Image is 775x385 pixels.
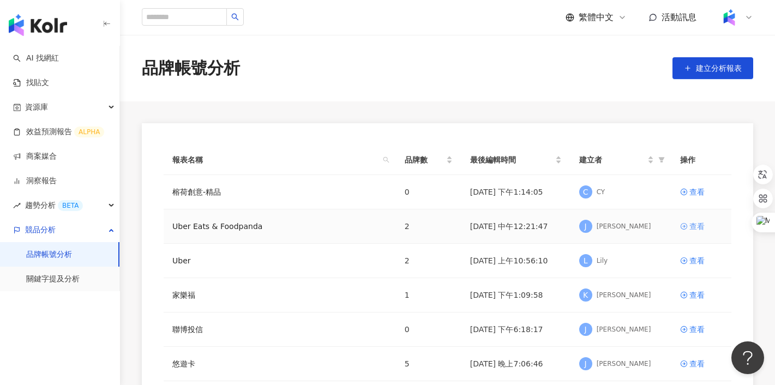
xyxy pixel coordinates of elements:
span: search [383,157,389,163]
span: 繁體中文 [579,11,614,23]
div: 查看 [689,323,705,335]
a: 找貼文 [13,77,49,88]
td: [DATE] 下午1:14:05 [461,175,570,209]
span: K [583,289,588,301]
th: 操作 [671,145,731,175]
div: [PERSON_NAME] [597,359,651,369]
iframe: Help Scout Beacon - Open [731,341,764,374]
span: 建立分析報表 [696,64,742,73]
span: J [585,220,587,232]
td: 5 [396,347,461,381]
span: J [585,358,587,370]
span: search [381,152,392,168]
td: 2 [396,209,461,244]
span: L [584,255,588,267]
a: searchAI 找網紅 [13,53,59,64]
span: 活動訊息 [662,12,696,22]
a: 查看 [680,358,723,370]
div: [PERSON_NAME] [597,222,651,231]
td: [DATE] 下午6:18:17 [461,312,570,347]
span: 建立者 [579,154,645,166]
span: filter [656,152,667,168]
div: BETA [58,200,83,211]
div: [PERSON_NAME] [597,325,651,334]
span: filter [658,157,665,163]
div: CY [597,188,605,197]
button: 建立分析報表 [672,57,753,79]
a: 查看 [680,186,723,198]
td: 2 [396,244,461,278]
td: [DATE] 中午12:21:47 [461,209,570,244]
span: C [583,186,588,198]
span: 品牌數 [405,154,444,166]
span: 趨勢分析 [25,193,83,218]
div: [PERSON_NAME] [597,291,651,300]
img: Kolr%20app%20icon%20%281%29.png [719,7,740,28]
span: 競品分析 [25,218,56,242]
span: search [231,13,239,21]
div: 查看 [689,255,705,267]
td: 0 [396,175,461,209]
td: 0 [396,312,461,347]
a: 聯博投信 [172,323,203,335]
a: 品牌帳號分析 [26,249,72,260]
span: 資源庫 [25,95,48,119]
div: 查看 [689,289,705,301]
a: 悠遊卡 [172,358,195,370]
td: [DATE] 上午10:56:10 [461,244,570,278]
a: 商案媒合 [13,151,57,162]
span: J [585,323,587,335]
td: [DATE] 晚上7:06:46 [461,347,570,381]
a: 查看 [680,255,723,267]
th: 最後編輯時間 [461,145,570,175]
span: rise [13,202,21,209]
a: Uber [172,255,191,267]
a: Uber Eats & Foodpanda [172,220,262,232]
a: 洞察報告 [13,176,57,187]
div: 查看 [689,358,705,370]
div: 查看 [689,220,705,232]
a: 查看 [680,323,723,335]
div: 品牌帳號分析 [142,57,240,80]
th: 建立者 [570,145,671,175]
img: logo [9,14,67,36]
td: 1 [396,278,461,312]
div: Lily [597,256,608,266]
span: 報表名稱 [172,154,379,166]
a: 效益預測報告ALPHA [13,127,104,137]
td: [DATE] 下午1:09:58 [461,278,570,312]
div: 查看 [689,186,705,198]
span: 最後編輯時間 [470,154,553,166]
a: 榕荷創意-精品 [172,186,221,198]
a: 查看 [680,220,723,232]
a: 查看 [680,289,723,301]
a: 家樂福 [172,289,195,301]
a: 關鍵字提及分析 [26,274,80,285]
th: 品牌數 [396,145,461,175]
